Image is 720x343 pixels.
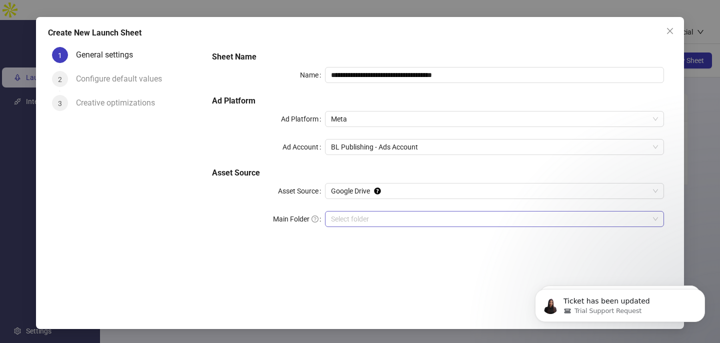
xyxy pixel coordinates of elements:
[76,47,141,63] div: General settings
[212,95,664,107] h5: Ad Platform
[76,71,170,87] div: Configure default values
[273,211,325,227] label: Main Folder
[212,51,664,63] h5: Sheet Name
[331,139,658,154] span: BL Publishing - Ads Account
[331,183,658,198] span: Google Drive
[48,27,672,39] div: Create New Launch Sheet
[58,75,62,83] span: 2
[278,183,325,199] label: Asset Source
[662,23,678,39] button: Close
[58,51,62,59] span: 1
[282,139,325,155] label: Ad Account
[58,99,62,107] span: 3
[212,167,664,179] h5: Asset Source
[520,268,720,338] iframe: Intercom notifications message
[666,27,674,35] span: close
[373,186,382,195] div: Tooltip anchor
[331,111,658,126] span: Meta
[300,67,325,83] label: Name
[311,215,318,222] span: question-circle
[325,67,664,83] input: Name
[76,95,163,111] div: Creative optimizations
[281,111,325,127] label: Ad Platform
